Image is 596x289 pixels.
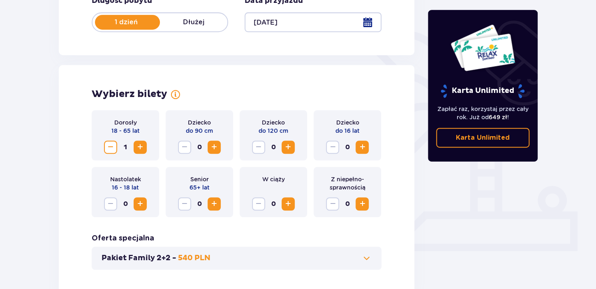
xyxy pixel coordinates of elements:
p: Z niepełno­sprawnością [320,175,374,192]
button: Increase [356,197,369,210]
p: Dziecko [262,118,285,127]
p: Nastolatek [110,175,141,183]
button: Increase [208,141,221,154]
p: Wybierz bilety [92,88,167,100]
span: 0 [193,197,206,210]
span: 0 [341,197,354,210]
p: Dziecko [336,118,359,127]
p: Pakiet Family 2+2 - [102,253,176,263]
p: do 90 cm [186,127,213,135]
button: Decrease [178,197,191,210]
a: Karta Unlimited [436,128,530,148]
button: Decrease [326,197,339,210]
span: 0 [193,141,206,154]
p: 540 PLN [178,253,210,263]
span: 1 [119,141,132,154]
span: 0 [267,197,280,210]
p: W ciąży [262,175,285,183]
p: 1 dzień [92,18,160,27]
button: Decrease [252,197,265,210]
p: do 16 lat [335,127,360,135]
span: 0 [341,141,354,154]
p: Dziecko [188,118,211,127]
button: Pakiet Family 2+2 -540 PLN [102,253,372,263]
button: Decrease [326,141,339,154]
button: Increase [282,141,295,154]
p: do 120 cm [259,127,288,135]
p: 16 - 18 lat [112,183,139,192]
span: 0 [119,197,132,210]
p: Dłużej [160,18,227,27]
p: Dorosły [114,118,137,127]
span: 0 [267,141,280,154]
button: Decrease [104,141,117,154]
button: Decrease [178,141,191,154]
p: Senior [190,175,209,183]
button: Decrease [104,197,117,210]
p: Oferta specjalna [92,234,154,243]
button: Increase [134,141,147,154]
span: 649 zł [489,114,507,120]
p: Zapłać raz, korzystaj przez cały rok. Już od ! [436,105,530,121]
button: Decrease [252,141,265,154]
p: Karta Unlimited [456,133,510,142]
p: 18 - 65 lat [111,127,140,135]
p: 65+ lat [189,183,210,192]
p: Karta Unlimited [440,84,525,98]
button: Increase [282,197,295,210]
button: Increase [356,141,369,154]
button: Increase [134,197,147,210]
button: Increase [208,197,221,210]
